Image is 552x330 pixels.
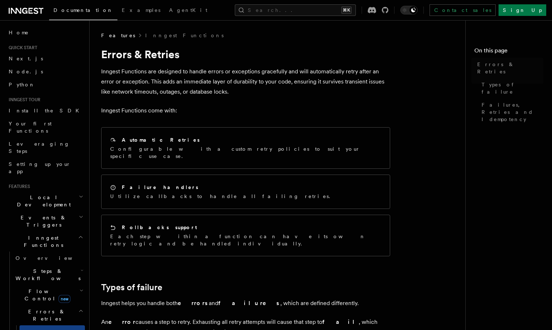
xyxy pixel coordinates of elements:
[13,308,78,322] span: Errors & Retries
[101,67,390,97] p: Inngest Functions are designed to handle errors or exceptions gracefully and will automatically r...
[6,211,85,231] button: Events & Triggers
[499,4,546,16] a: Sign Up
[6,137,85,158] a: Leveraging Steps
[218,300,280,307] strong: failures
[101,282,162,292] a: Types of failure
[322,318,359,325] strong: fail
[6,117,85,137] a: Your first Functions
[101,175,390,209] a: Failure handlersUtilize callbacks to handle all failing retries.
[101,298,390,308] p: Inngest helps you handle both and , which are defined differently.
[9,161,71,174] span: Setting up your app
[110,233,381,247] p: Each step within a function can have its own retry logic and be handled individually.
[6,184,30,189] span: Features
[6,191,85,211] button: Local Development
[341,7,352,14] kbd: ⌘K
[13,285,85,305] button: Flow Controlnew
[6,45,37,51] span: Quick start
[9,121,52,134] span: Your first Functions
[101,106,390,116] p: Inngest Functions come with:
[178,300,209,307] strong: errors
[6,234,78,249] span: Inngest Functions
[49,2,117,20] a: Documentation
[479,78,543,98] a: Types of failure
[110,193,335,200] p: Utilize callbacks to handle all failing retries.
[101,32,135,39] span: Features
[6,65,85,78] a: Node.js
[16,255,90,261] span: Overview
[6,26,85,39] a: Home
[6,231,85,252] button: Inngest Functions
[474,46,543,58] h4: On this page
[9,108,83,113] span: Install the SDK
[9,29,29,36] span: Home
[145,32,224,39] a: Inngest Functions
[59,295,70,303] span: new
[430,4,496,16] a: Contact sales
[110,145,381,160] p: Configurable with a custom retry policies to suit your specific use case.
[477,61,543,75] span: Errors & Retries
[6,214,79,228] span: Events & Triggers
[169,7,207,13] span: AgentKit
[6,97,40,103] span: Inngest tour
[400,6,418,14] button: Toggle dark mode
[122,184,198,191] h2: Failure handlers
[9,56,43,61] span: Next.js
[479,98,543,126] a: Failures, Retries and Idempotency
[6,78,85,91] a: Python
[13,305,85,325] button: Errors & Retries
[9,82,35,87] span: Python
[9,69,43,74] span: Node.js
[13,288,79,302] span: Flow Control
[6,158,85,178] a: Setting up your app
[165,2,212,20] a: AgentKit
[474,58,543,78] a: Errors & Retries
[117,2,165,20] a: Examples
[235,4,356,16] button: Search...⌘K
[9,141,70,154] span: Leveraging Steps
[482,101,543,123] span: Failures, Retries and Idempotency
[13,267,81,282] span: Steps & Workflows
[53,7,113,13] span: Documentation
[122,7,160,13] span: Examples
[13,265,85,285] button: Steps & Workflows
[108,318,135,325] strong: error
[482,81,543,95] span: Types of failure
[122,136,200,143] h2: Automatic Retries
[6,52,85,65] a: Next.js
[6,104,85,117] a: Install the SDK
[6,194,79,208] span: Local Development
[122,224,197,231] h2: Rollbacks support
[101,215,390,256] a: Rollbacks supportEach step within a function can have its own retry logic and be handled individu...
[101,48,390,61] h1: Errors & Retries
[101,127,390,169] a: Automatic RetriesConfigurable with a custom retry policies to suit your specific use case.
[13,252,85,265] a: Overview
